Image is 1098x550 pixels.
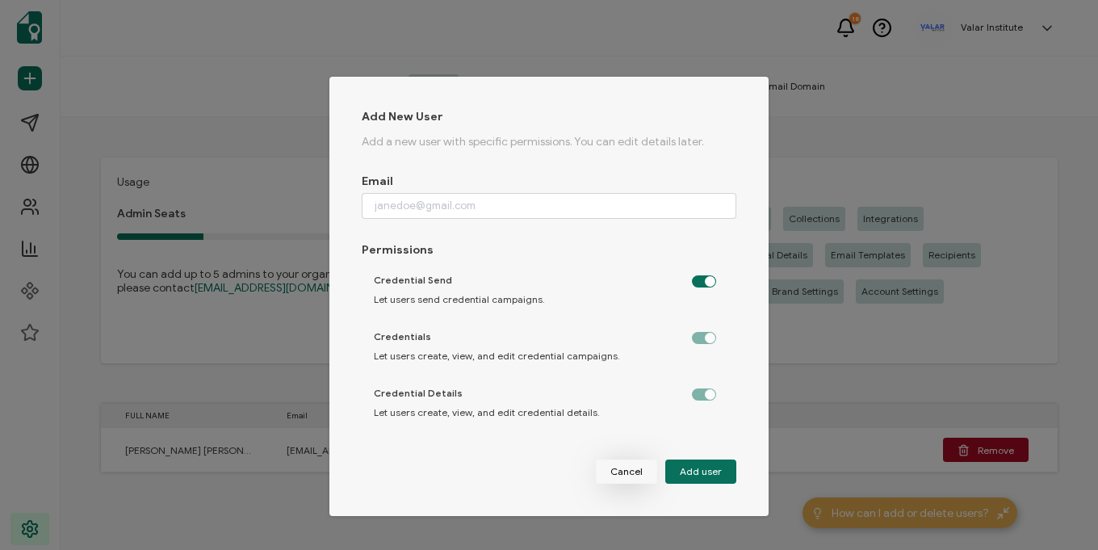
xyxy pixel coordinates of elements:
span: Credential Send [374,274,452,287]
span: Cancel [610,467,643,477]
span: Add a new user with specific permissions. You can edit details later. [362,135,704,149]
span: Let users send credential campaigns. [374,293,545,306]
span: Credential Details [374,387,463,400]
span: Email [362,174,393,189]
button: Cancel [596,460,657,484]
iframe: Chat Widget [1017,472,1098,550]
span: Let users create, view, and edit credential campaigns. [374,350,620,363]
span: Add user [680,467,722,477]
h1: Add New User [362,109,736,125]
span: Permissions [362,243,434,258]
div: dialog [329,77,769,516]
span: Credentials [374,330,431,343]
span: Let users create, view, and edit credential details. [374,406,600,419]
button: Add user [665,460,736,484]
input: janedoe@gmail.com [362,193,736,219]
